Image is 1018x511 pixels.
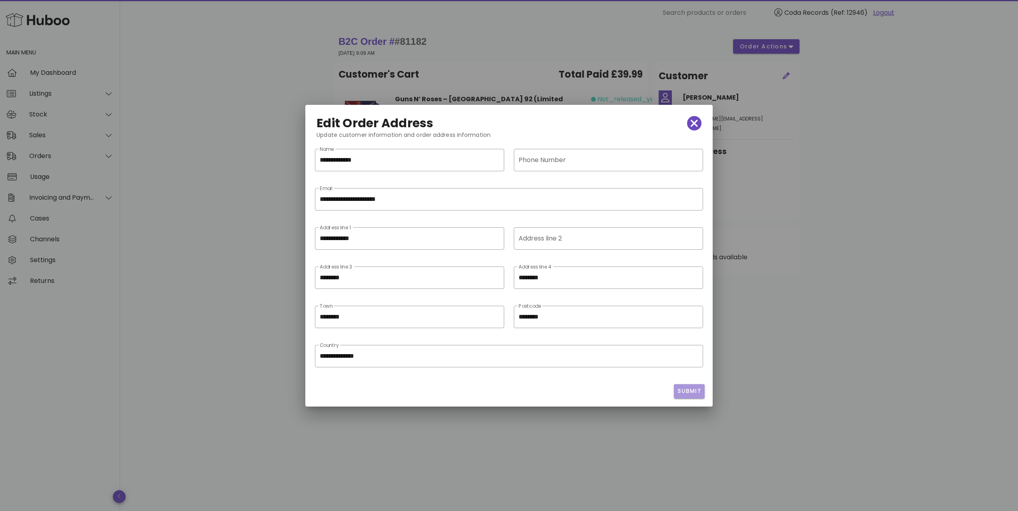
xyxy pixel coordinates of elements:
h2: Edit Order Address [317,117,434,130]
div: Update customer information and order address information [310,130,708,146]
label: Town [320,303,333,309]
label: Postcode [519,303,541,309]
label: Address line 3 [320,264,352,270]
label: Address line 1 [320,225,351,231]
label: Name [320,146,334,152]
label: Country [320,343,339,349]
button: Submit [674,384,705,399]
label: Address line 4 [519,264,552,270]
label: Email [320,186,333,192]
span: Submit [677,387,701,395]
